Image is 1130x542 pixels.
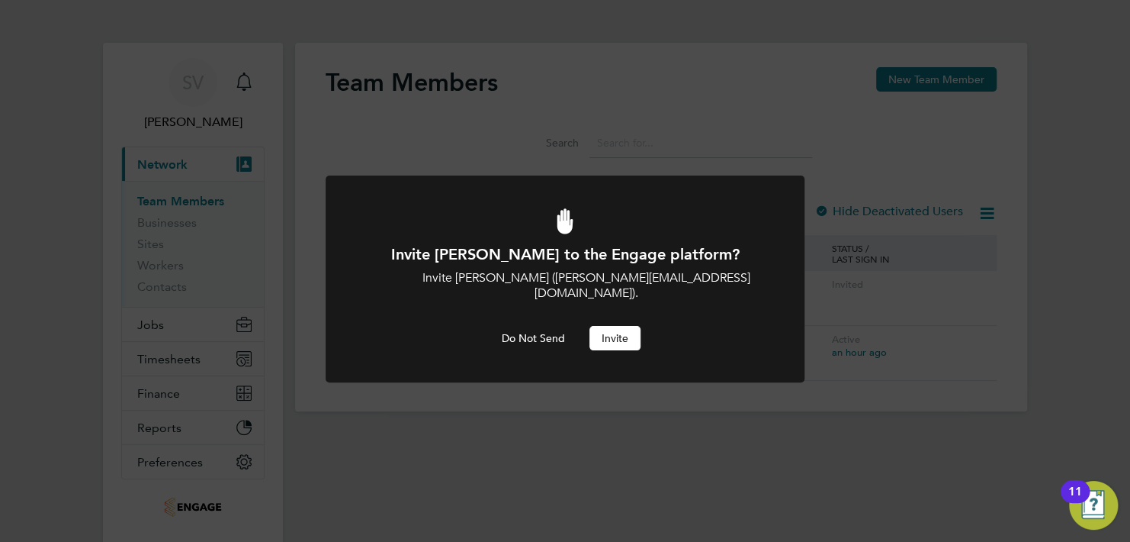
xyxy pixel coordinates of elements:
h1: Invite [PERSON_NAME] to the Engage platform? [367,244,763,264]
button: Invite [589,326,640,350]
button: Open Resource Center, 11 new notifications [1069,481,1118,530]
div: 11 [1068,492,1082,511]
p: Invite [PERSON_NAME] ([PERSON_NAME][EMAIL_ADDRESS][DOMAIN_NAME]). [409,270,763,302]
button: Do Not Send [490,326,577,350]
